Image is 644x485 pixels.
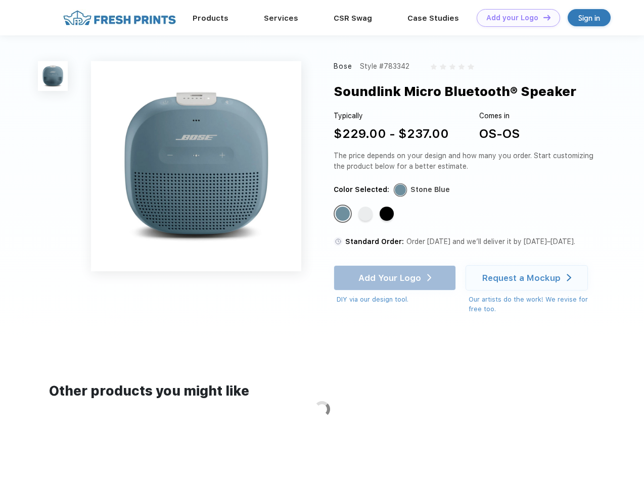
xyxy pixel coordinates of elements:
[38,61,68,91] img: func=resize&h=100
[193,14,228,23] a: Products
[406,237,575,246] span: Order [DATE] and we’ll deliver it by [DATE]–[DATE].
[264,14,298,23] a: Services
[380,207,394,221] div: Black
[479,125,520,143] div: OS-OS
[578,12,600,24] div: Sign in
[358,207,373,221] div: White Smoke
[482,273,561,283] div: Request a Mockup
[479,111,520,121] div: Comes in
[567,274,571,281] img: white arrow
[458,64,465,70] img: gray_star.svg
[410,184,450,195] div: Stone Blue
[449,64,455,70] img: gray_star.svg
[568,9,611,26] a: Sign in
[334,82,576,101] div: Soundlink Micro Bluetooth® Speaker
[345,237,404,246] span: Standard Order:
[334,151,597,172] div: The price depends on your design and how many you order. Start customizing the product below for ...
[334,111,449,121] div: Typically
[49,381,594,401] div: Other products you might like
[440,64,446,70] img: gray_star.svg
[486,14,538,22] div: Add your Logo
[431,64,437,70] img: gray_star.svg
[337,295,456,305] div: DIY via our design tool.
[60,9,179,27] img: fo%20logo%202.webp
[334,125,449,143] div: $229.00 - $237.00
[91,61,301,271] img: func=resize&h=640
[334,14,372,23] a: CSR Swag
[334,184,389,195] div: Color Selected:
[336,207,350,221] div: Stone Blue
[543,15,550,20] img: DT
[468,64,474,70] img: gray_star.svg
[334,61,353,72] div: Bose
[360,61,409,72] div: Style #783342
[469,295,597,314] div: Our artists do the work! We revise for free too.
[334,237,343,246] img: standard order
